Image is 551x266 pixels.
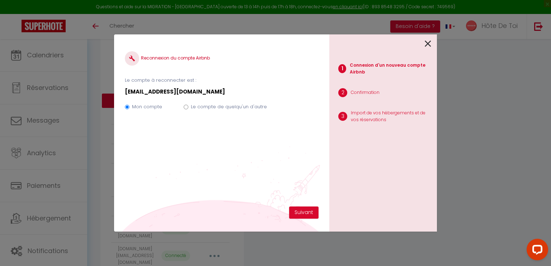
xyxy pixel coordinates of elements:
[125,87,319,96] p: [EMAIL_ADDRESS][DOMAIN_NAME]
[338,112,347,121] span: 3
[338,88,347,97] span: 2
[191,103,267,110] label: Le compte de quelqu'un d'autre
[125,51,319,66] h4: Reconnexion du compte Airbnb
[351,110,431,123] p: Import de vos hébergements et de vos réservations
[338,64,346,73] span: 1
[132,103,162,110] label: Mon compte
[351,89,380,96] p: Confirmation
[521,236,551,266] iframe: LiveChat chat widget
[350,62,431,76] p: Connexion d'un nouveau compte Airbnb
[289,206,319,219] button: Suivant
[125,77,319,84] p: Le compte à reconnecter est :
